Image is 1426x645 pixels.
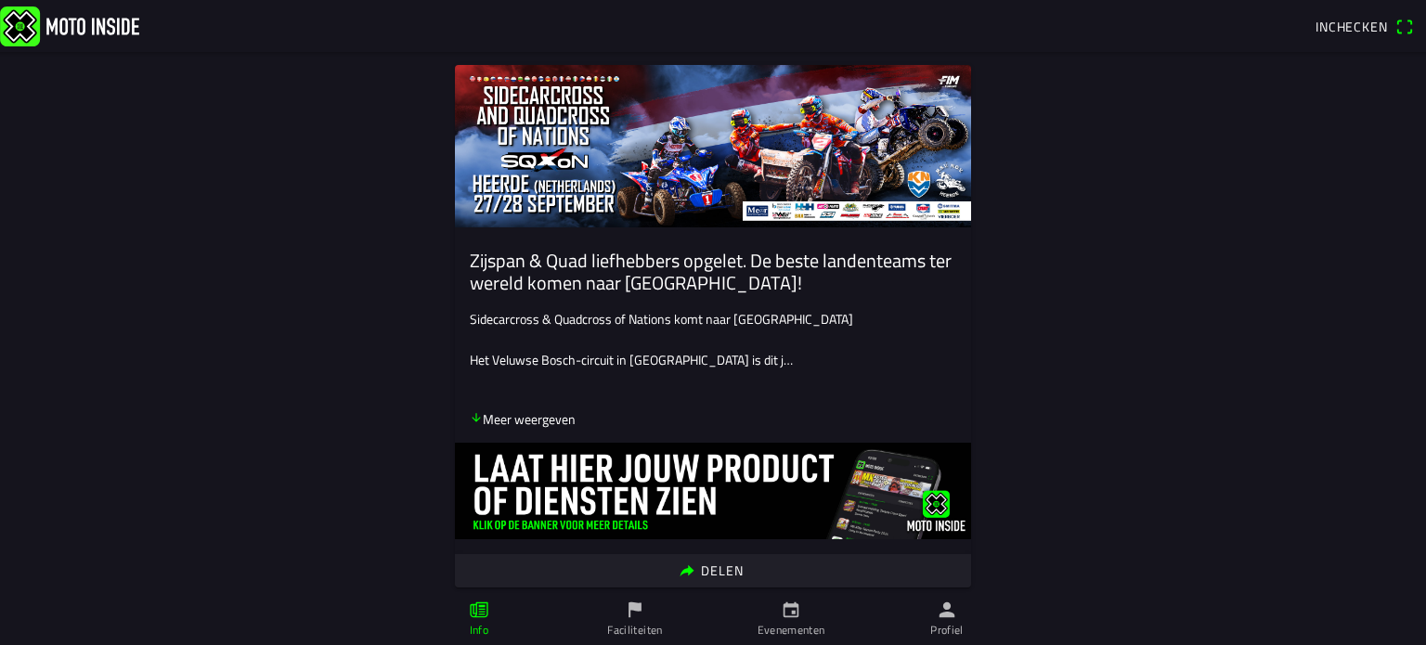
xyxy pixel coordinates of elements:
p: Sidecarcross & Quadcross of Nations komt naar [GEOGRAPHIC_DATA] [470,309,956,329]
ion-card-title: Zijspan & Quad liefhebbers opgelet. De beste landenteams ter wereld komen naar [GEOGRAPHIC_DATA]! [470,250,956,294]
p: Het Veluwse Bosch-circuit in [GEOGRAPHIC_DATA] is dit j… [470,350,956,369]
ion-icon: flag [625,600,645,620]
ion-label: Evenementen [758,622,825,639]
span: Inchecken [1316,17,1388,36]
a: Incheckenqr scanner [1306,10,1422,42]
ion-button: Delen [455,554,971,587]
ion-label: Faciliteiten [607,622,662,639]
ion-icon: person [937,600,957,620]
ion-icon: calendar [781,600,801,620]
p: Meer weergeven [470,409,576,429]
img: ovdhpoPiYVyyWxH96Op6EavZdUOyIWdtEOENrLni.jpg [455,443,971,539]
ion-label: Info [470,622,488,639]
ion-label: Profiel [930,622,964,639]
ion-icon: arrow down [470,411,483,424]
img: 64v4Apfhk9kRvyee7tCCbhUWCIhqkwx3UzeRWfBS.jpg [455,65,971,227]
ion-icon: paper [469,600,489,620]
